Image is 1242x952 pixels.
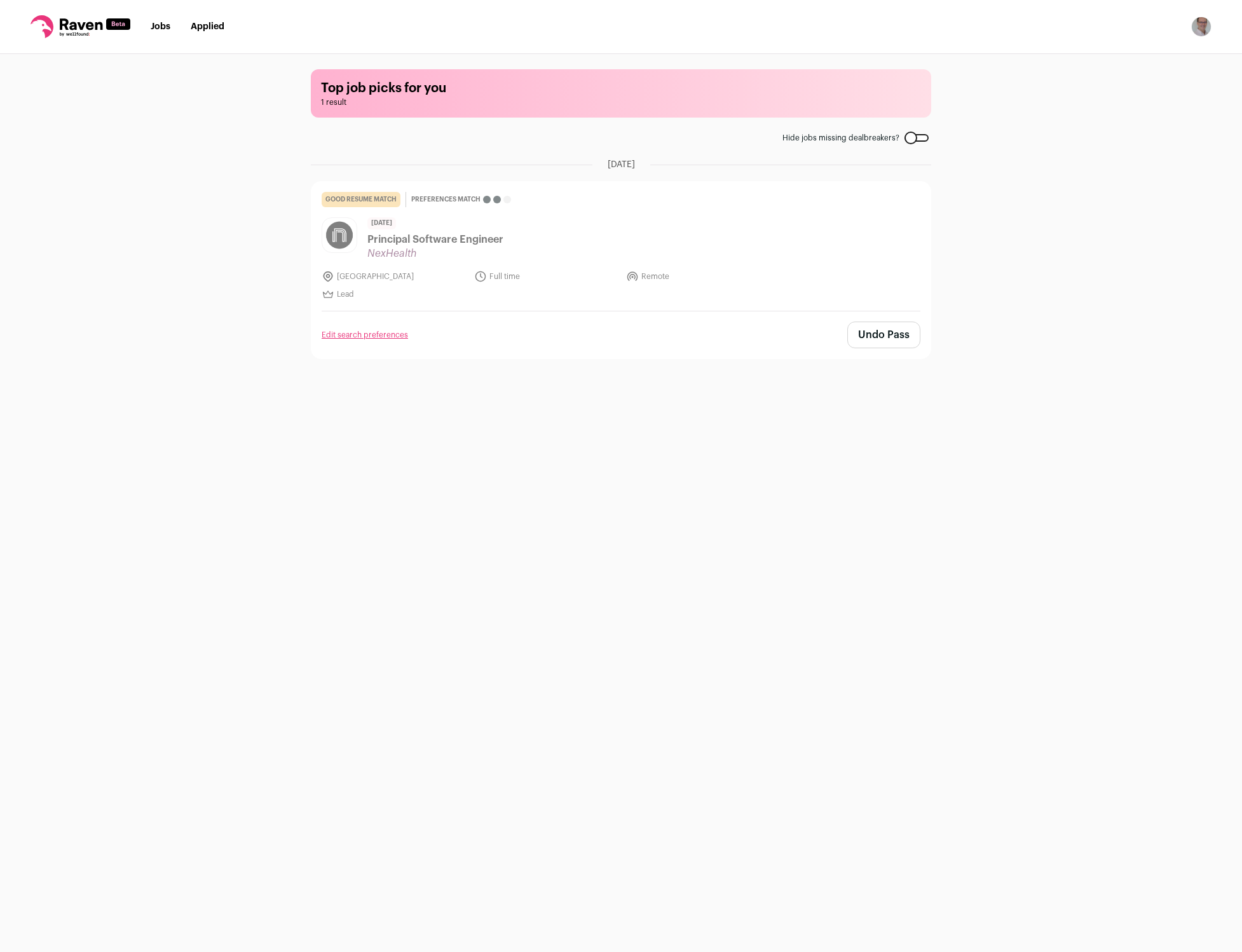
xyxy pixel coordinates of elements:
[367,217,396,229] span: [DATE]
[782,133,899,143] span: Hide jobs missing dealbreakers?
[1191,17,1211,37] button: Open dropdown
[322,220,357,250] img: bab411f9ce93f5837e945b79d9661288081c6da164abe2bb270130476649431f.png
[322,270,467,283] li: [GEOGRAPHIC_DATA]
[322,192,400,207] div: good resume match
[847,322,920,348] button: Undo Pass
[311,182,931,311] a: good resume match Preferences match [DATE] Principal Software Engineer NexHealth [GEOGRAPHIC_DATA...
[322,288,467,301] li: Lead
[367,247,503,260] span: NexHealth
[1191,17,1211,37] img: 1782380-medium_jpg
[191,22,224,31] a: Applied
[151,22,170,31] a: Jobs
[321,97,921,107] span: 1 result
[321,79,921,97] h1: Top job picks for you
[367,232,503,247] span: Principal Software Engineer
[474,270,619,283] li: Full time
[322,330,408,340] a: Edit search preferences
[411,193,481,206] span: Preferences match
[626,270,771,283] li: Remote
[608,158,635,171] span: [DATE]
